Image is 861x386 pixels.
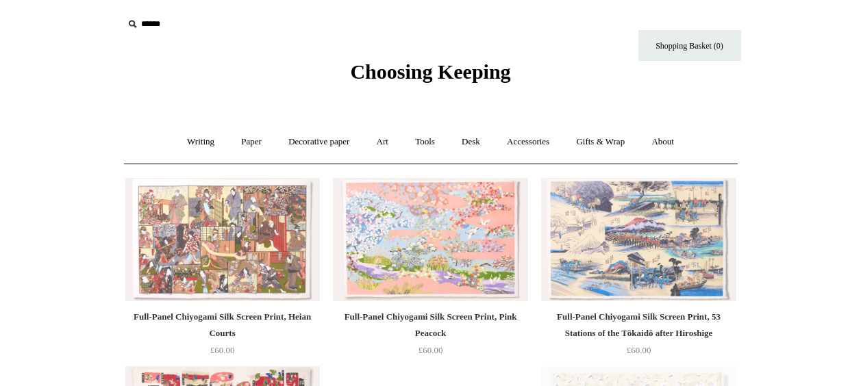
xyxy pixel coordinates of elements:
span: Choosing Keeping [350,60,510,83]
a: Desk [449,124,492,160]
a: Tools [403,124,447,160]
a: Full-Panel Chiyogami Silk Screen Print, Heian Courts Full-Panel Chiyogami Silk Screen Print, Heia... [125,178,320,301]
a: Paper [229,124,274,160]
a: Full-Panel Chiyogami Silk Screen Print, 53 Stations of the Tōkaidō after Hiroshige Full-Panel Chi... [541,178,736,301]
img: Full-Panel Chiyogami Silk Screen Print, 53 Stations of the Tōkaidō after Hiroshige [541,178,736,301]
span: £60.00 [419,345,443,355]
a: Gifts & Wrap [564,124,637,160]
a: Full-Panel Chiyogami Silk Screen Print, 53 Stations of the Tōkaidō after Hiroshige £60.00 [541,309,736,365]
a: Full-Panel Chiyogami Silk Screen Print, Pink Peacock Full-Panel Chiyogami Silk Screen Print, Pink... [333,178,527,301]
img: Full-Panel Chiyogami Silk Screen Print, Heian Courts [125,178,320,301]
div: Full-Panel Chiyogami Silk Screen Print, Pink Peacock [336,309,524,342]
span: £60.00 [210,345,235,355]
a: Shopping Basket (0) [638,30,741,61]
a: About [639,124,686,160]
div: Full-Panel Chiyogami Silk Screen Print, 53 Stations of the Tōkaidō after Hiroshige [545,309,732,342]
a: Decorative paper [276,124,362,160]
div: Full-Panel Chiyogami Silk Screen Print, Heian Courts [129,309,316,342]
span: £60.00 [627,345,651,355]
a: Full-Panel Chiyogami Silk Screen Print, Heian Courts £60.00 [125,309,320,365]
a: Accessories [495,124,562,160]
a: Choosing Keeping [350,71,510,81]
a: Full-Panel Chiyogami Silk Screen Print, Pink Peacock £60.00 [333,309,527,365]
a: Writing [175,124,227,160]
img: Full-Panel Chiyogami Silk Screen Print, Pink Peacock [333,178,527,301]
a: Art [364,124,401,160]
